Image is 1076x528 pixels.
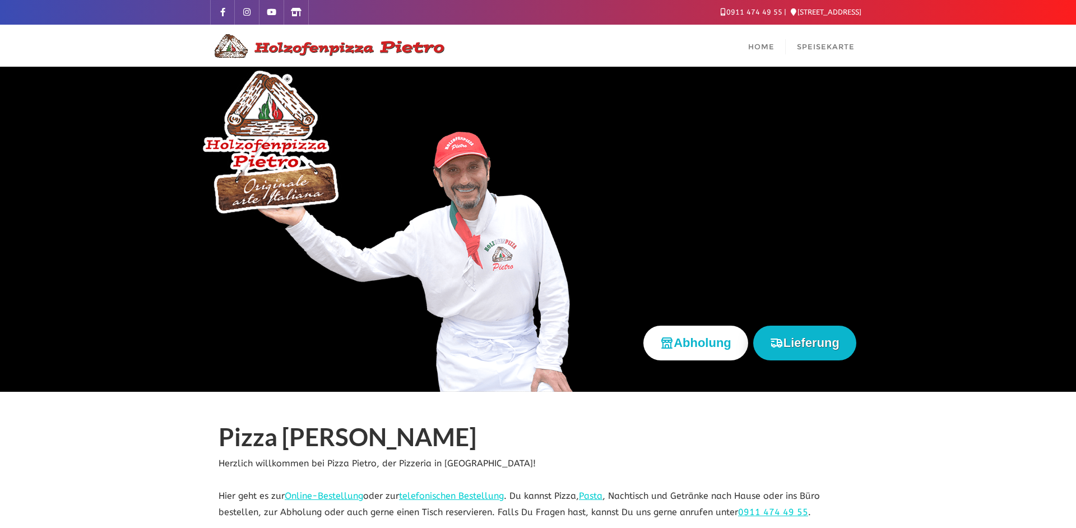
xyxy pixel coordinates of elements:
[721,8,782,16] a: 0911 474 49 55
[285,490,363,501] a: Online-Bestellung
[786,25,866,67] a: Speisekarte
[791,8,861,16] a: [STREET_ADDRESS]
[748,42,774,51] span: Home
[643,326,748,360] button: Abholung
[399,490,504,501] a: telefonischen Bestellung
[219,423,857,456] h1: Pizza [PERSON_NAME]
[579,490,602,501] a: Pasta
[797,42,855,51] span: Speisekarte
[753,326,856,360] button: Lieferung
[210,33,446,59] img: Logo
[210,423,866,521] div: Herzlich willkommen bei Pizza Pietro, der Pizzeria in [GEOGRAPHIC_DATA]! Hier geht es zur oder zu...
[737,25,786,67] a: Home
[738,507,808,517] a: 0911 474 49 55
